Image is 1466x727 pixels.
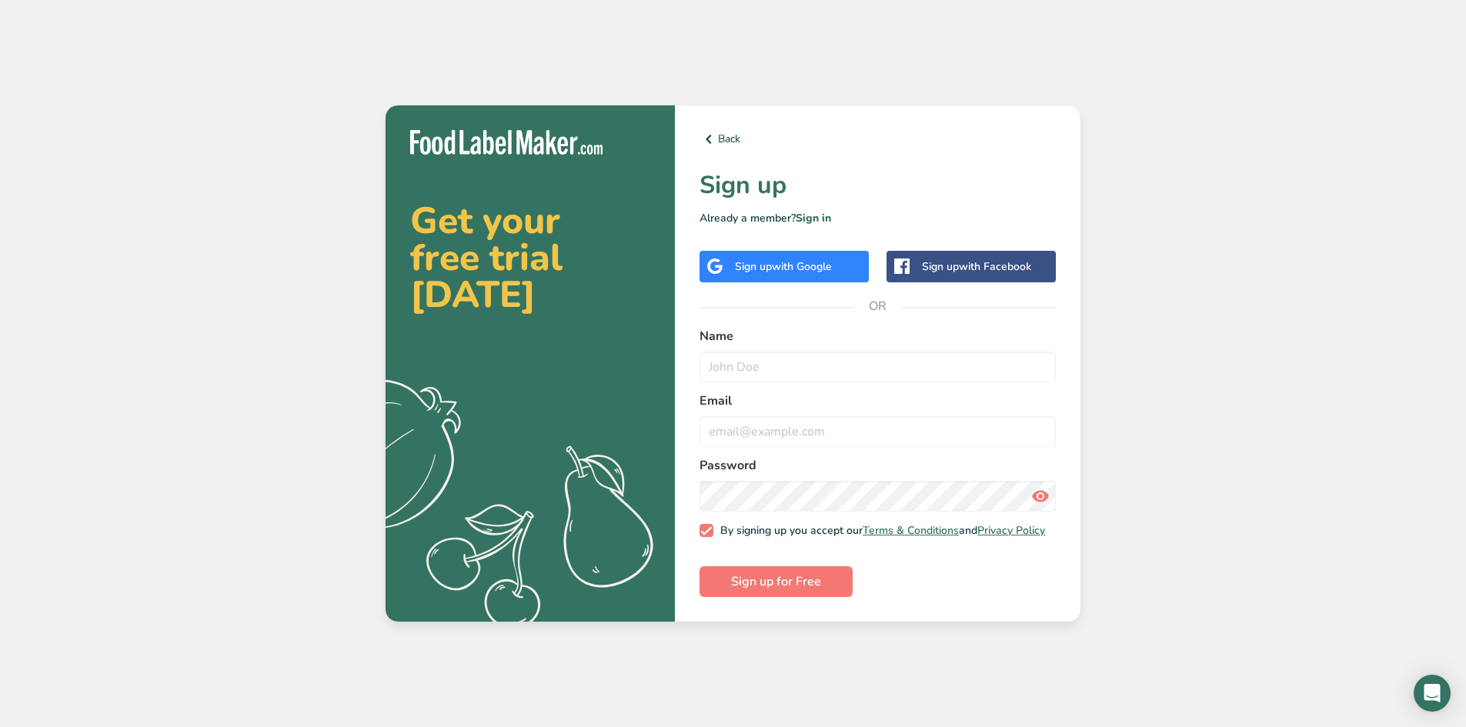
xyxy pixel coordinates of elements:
[863,523,959,538] a: Terms & Conditions
[977,523,1045,538] a: Privacy Policy
[713,524,1046,538] span: By signing up you accept our and
[700,566,853,597] button: Sign up for Free
[796,211,831,225] a: Sign in
[700,456,1056,475] label: Password
[700,327,1056,345] label: Name
[700,352,1056,382] input: John Doe
[772,259,832,274] span: with Google
[855,283,901,329] span: OR
[410,130,603,155] img: Food Label Maker
[700,416,1056,447] input: email@example.com
[700,167,1056,204] h1: Sign up
[731,572,821,591] span: Sign up for Free
[700,392,1056,410] label: Email
[410,202,650,313] h2: Get your free trial [DATE]
[700,130,1056,148] a: Back
[735,258,832,275] div: Sign up
[1414,675,1451,712] div: Open Intercom Messenger
[700,210,1056,226] p: Already a member?
[922,258,1031,275] div: Sign up
[959,259,1031,274] span: with Facebook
